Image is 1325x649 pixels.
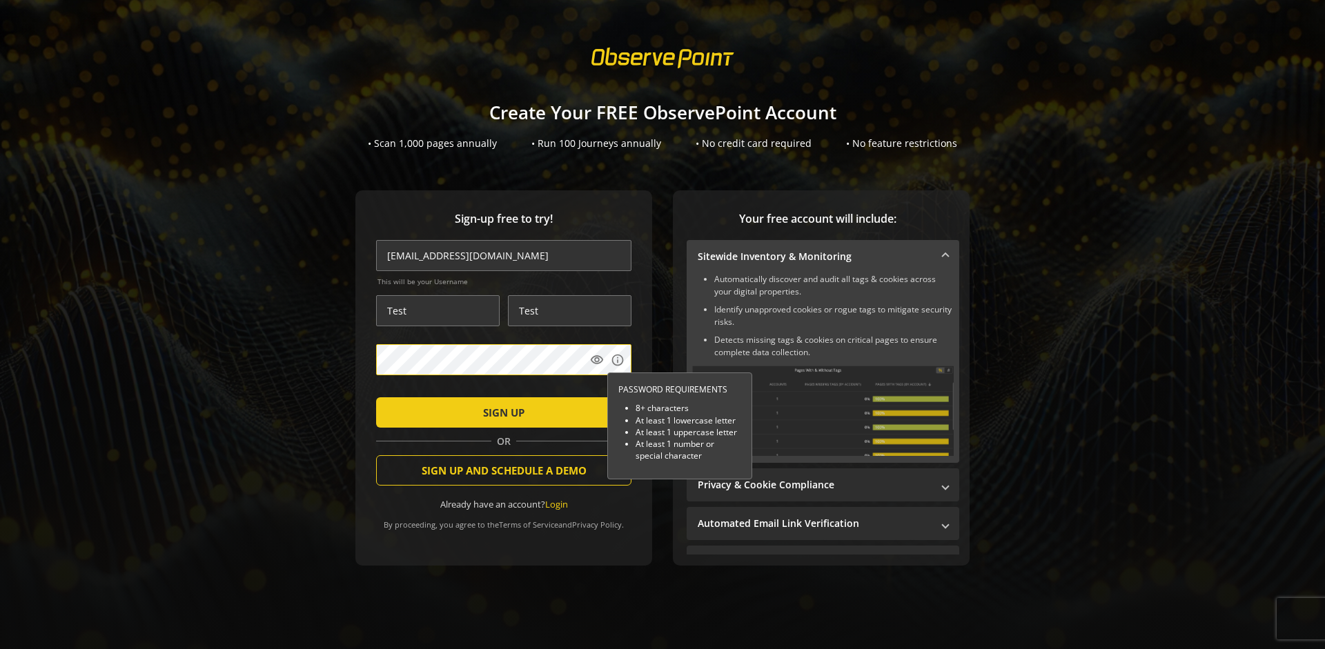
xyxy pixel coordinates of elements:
div: PASSWORD REQUIREMENTS [618,383,741,395]
div: Sitewide Inventory & Monitoring [687,273,959,463]
li: Detects missing tags & cookies on critical pages to ensure complete data collection. [714,334,954,359]
mat-expansion-panel-header: Sitewide Inventory & Monitoring [687,240,959,273]
li: At least 1 lowercase letter [636,415,741,426]
input: First Name * [376,295,500,326]
span: This will be your Username [377,277,631,286]
li: At least 1 uppercase letter [636,426,741,438]
mat-icon: info [611,353,625,367]
mat-expansion-panel-header: Automated Email Link Verification [687,507,959,540]
div: • No credit card required [696,137,812,150]
input: Email Address (name@work-email.com) * [376,240,631,271]
li: At least 1 number or special character [636,438,741,461]
mat-expansion-panel-header: Performance Monitoring with Web Vitals [687,546,959,579]
span: SIGN UP [483,400,524,425]
div: • No feature restrictions [846,137,957,150]
li: Automatically discover and audit all tags & cookies across your digital properties. [714,273,954,298]
div: • Run 100 Journeys annually [531,137,661,150]
div: By proceeding, you agree to the and . [376,510,631,530]
div: • Scan 1,000 pages annually [368,137,497,150]
span: SIGN UP AND SCHEDULE A DEMO [422,458,587,483]
mat-panel-title: Privacy & Cookie Compliance [698,478,932,492]
a: Privacy Policy [572,519,622,530]
button: SIGN UP AND SCHEDULE A DEMO [376,455,631,486]
div: Already have an account? [376,498,631,511]
a: Login [545,498,568,510]
mat-icon: visibility [590,353,604,367]
input: Last Name * [508,295,631,326]
li: 8+ characters [636,402,741,414]
mat-panel-title: Automated Email Link Verification [698,517,932,530]
li: Identify unapproved cookies or rogue tags to mitigate security risks. [714,303,954,328]
img: Sitewide Inventory & Monitoring [692,366,954,456]
span: Sign-up free to try! [376,211,631,227]
mat-expansion-panel-header: Privacy & Cookie Compliance [687,468,959,501]
button: SIGN UP [376,397,631,428]
mat-panel-title: Sitewide Inventory & Monitoring [698,250,932,263]
span: OR [491,435,516,448]
span: Your free account will include: [687,211,949,227]
a: Terms of Service [499,519,558,530]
